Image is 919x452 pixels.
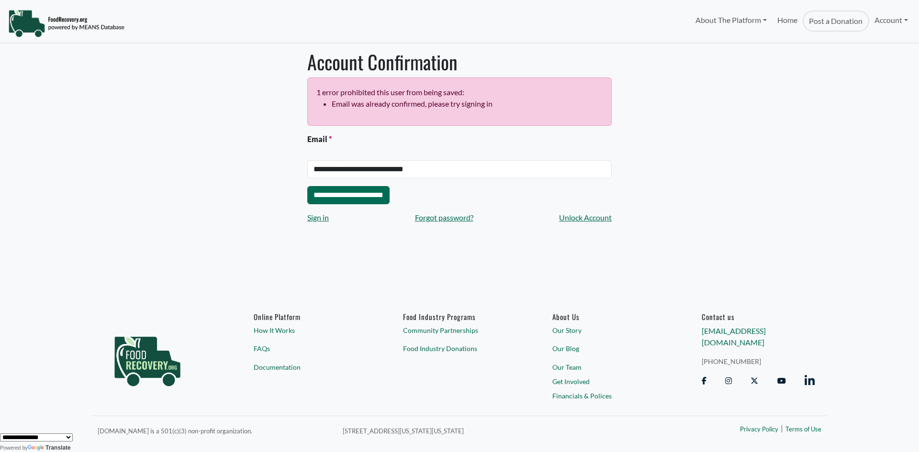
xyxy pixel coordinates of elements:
[740,425,778,434] a: Privacy Policy
[8,9,124,38] img: NavigationLogo_FoodRecovery-91c16205cd0af1ed486a0f1a7774a6544ea792ac00100771e7dd3ec7c0e58e41.png
[552,312,665,321] a: About Us
[803,11,869,32] a: Post a Donation
[552,390,665,400] a: Financials & Polices
[307,77,612,126] div: 1 error prohibited this user from being saved:
[28,445,45,452] img: Google Translate
[552,362,665,372] a: Our Team
[702,326,766,347] a: [EMAIL_ADDRESS][DOMAIN_NAME]
[98,425,331,436] p: [DOMAIN_NAME] is a 501(c)(3) non-profit organization.
[702,356,815,366] a: [PHONE_NUMBER]
[552,343,665,353] a: Our Blog
[559,212,612,223] a: Unlock Account
[403,325,516,335] a: Community Partnerships
[307,133,332,145] label: Email
[403,312,516,321] h6: Food Industry Programs
[781,422,783,434] span: |
[254,362,367,372] a: Documentation
[690,11,772,30] a: About The Platform
[254,312,367,321] h6: Online Platform
[307,212,329,223] a: Sign in
[785,425,821,434] a: Terms of Use
[343,425,638,436] p: [STREET_ADDRESS][US_STATE][US_STATE]
[254,343,367,353] a: FAQs
[332,98,603,110] li: Email was already confirmed, please try signing in
[772,11,803,32] a: Home
[104,312,191,403] img: food_recovery_green_logo-76242d7a27de7ed26b67be613a865d9c9037ba317089b267e0515145e5e51427.png
[415,212,473,223] a: Forgot password?
[403,343,516,353] a: Food Industry Donations
[552,325,665,335] a: Our Story
[702,312,815,321] h6: Contact us
[254,325,367,335] a: How It Works
[307,50,612,73] h1: Account Confirmation
[552,376,665,386] a: Get Involved
[869,11,913,30] a: Account
[28,444,71,451] a: Translate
